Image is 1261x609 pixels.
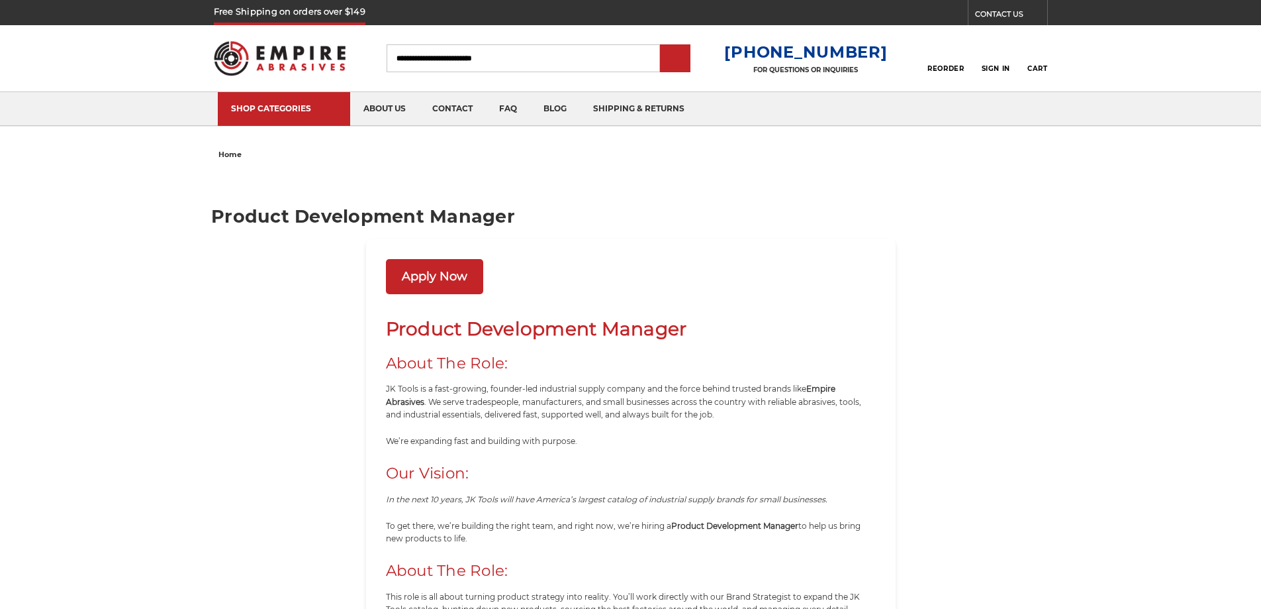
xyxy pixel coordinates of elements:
[211,207,1050,225] h1: Product Development Manager
[419,92,486,126] a: contact
[975,7,1047,25] a: CONTACT US
[386,382,876,421] p: JK Tools is a fast-growing, founder-led industrial supply company and the force behind trusted br...
[386,494,827,504] i: In the next 10 years, JK Tools will have America’s largest catalog of industrial supply brands fo...
[350,92,419,126] a: about us
[927,44,964,72] a: Reorder
[386,559,876,583] h2: About The Role:
[530,92,580,126] a: blog
[386,351,876,376] h2: About The Role:
[386,314,876,344] h1: Product Development Manager
[386,384,835,406] b: Empire Abrasives
[386,461,876,486] h2: Our Vision:
[724,42,887,62] a: [PHONE_NUMBER]
[218,150,242,159] span: home
[580,92,698,126] a: shipping & returns
[1027,64,1047,73] span: Cart
[214,32,346,84] img: Empire Abrasives
[486,92,530,126] a: faq
[724,66,887,74] p: FOR QUESTIONS OR INQUIRIES
[231,103,337,113] div: SHOP CATEGORIES
[1027,44,1047,73] a: Cart
[671,521,798,531] b: Product Development Manager
[386,435,876,447] p: We’re expanding fast and building with purpose.
[386,520,876,545] p: To get there, we’re building the right team, and right now, we’re hiring a to help us bring new p...
[662,46,688,72] input: Submit
[386,259,483,294] a: Apply Now
[927,64,964,73] span: Reorder
[982,64,1010,73] span: Sign In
